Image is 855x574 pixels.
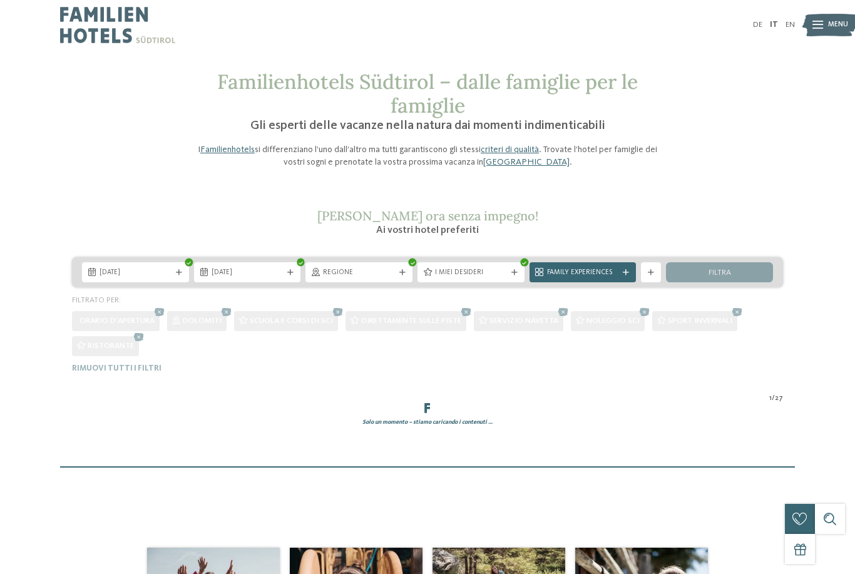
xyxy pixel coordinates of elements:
[547,268,619,278] span: Family Experiences
[786,21,795,29] a: EN
[376,225,479,235] span: Ai vostri hotel preferiti
[828,20,848,30] span: Menu
[67,418,788,426] div: Solo un momento – stiamo caricando i contenuti …
[190,143,665,168] p: I si differenziano l’uno dall’altro ma tutti garantiscono gli stessi . Trovate l’hotel per famigl...
[200,145,255,154] a: Familienhotels
[323,268,395,278] span: Regione
[217,69,638,118] span: Familienhotels Südtirol – dalle famiglie per le famiglie
[753,21,762,29] a: DE
[775,394,783,404] span: 27
[435,268,507,278] span: I miei desideri
[250,120,605,132] span: Gli esperti delle vacanze nella natura dai momenti indimenticabili
[770,21,778,29] a: IT
[481,145,539,154] a: criteri di qualità
[769,394,772,404] span: 1
[317,208,538,223] span: [PERSON_NAME] ora senza impegno!
[212,268,284,278] span: [DATE]
[100,268,172,278] span: [DATE]
[772,394,775,404] span: /
[483,158,570,167] a: [GEOGRAPHIC_DATA]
